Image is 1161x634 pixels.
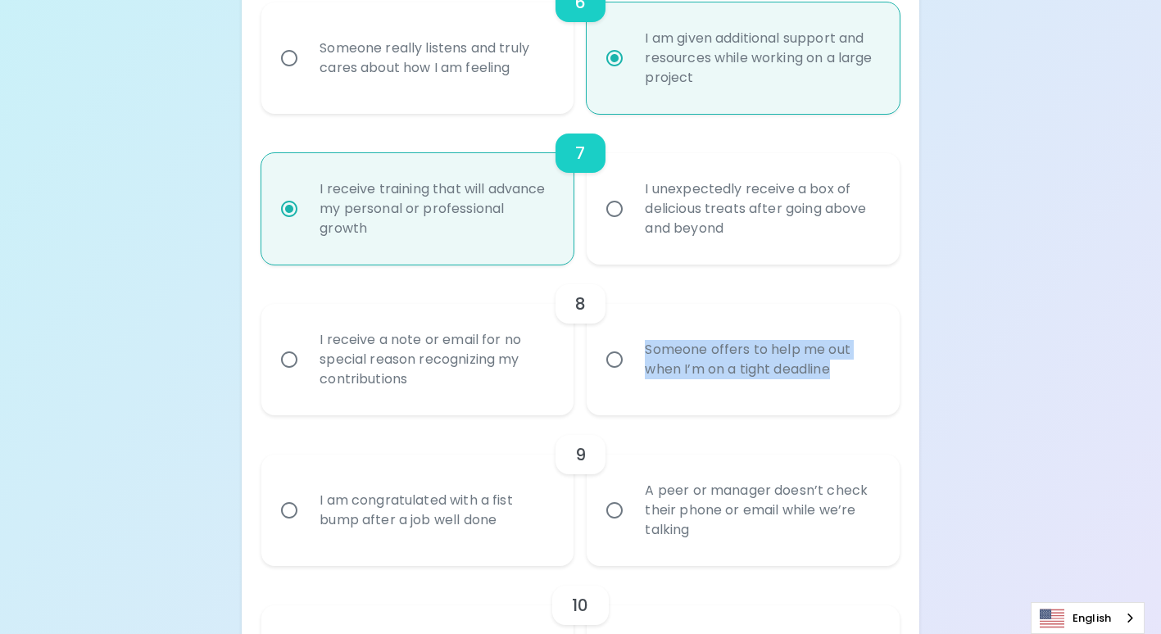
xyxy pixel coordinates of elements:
div: choice-group-check [261,265,900,415]
div: A peer or manager doesn’t check their phone or email while we’re talking [632,461,890,559]
div: choice-group-check [261,415,900,566]
div: I receive a note or email for no special reason recognizing my contributions [306,310,565,409]
div: choice-group-check [261,114,900,265]
div: I am congratulated with a fist bump after a job well done [306,471,565,550]
div: I unexpectedly receive a box of delicious treats after going above and beyond [632,160,890,258]
div: Someone really listens and truly cares about how I am feeling [306,19,565,97]
div: Language [1031,602,1145,634]
h6: 8 [575,291,586,317]
div: Someone offers to help me out when I’m on a tight deadline [632,320,890,399]
a: English [1032,603,1144,633]
aside: Language selected: English [1031,602,1145,634]
div: I am given additional support and resources while working on a large project [632,9,890,107]
h6: 7 [575,140,585,166]
h6: 9 [575,442,586,468]
div: I receive training that will advance my personal or professional growth [306,160,565,258]
h6: 10 [572,592,588,618]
